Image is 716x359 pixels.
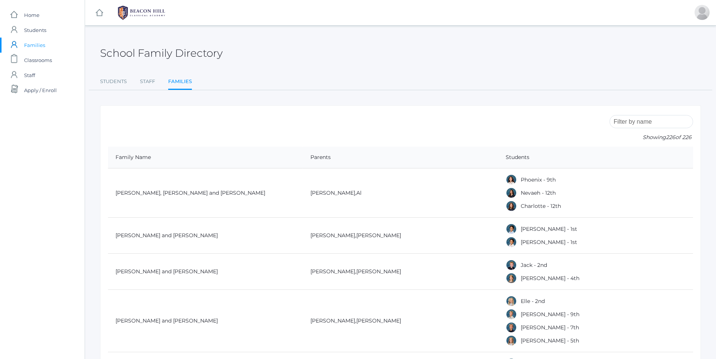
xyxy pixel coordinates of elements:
a: [PERSON_NAME] [310,189,355,196]
span: Families [24,38,45,53]
div: Dominic Abrea [506,223,517,235]
div: Logan Albanese [506,309,517,320]
a: [PERSON_NAME], [PERSON_NAME] and [PERSON_NAME] [116,189,265,196]
a: [PERSON_NAME] - 1st [521,239,577,245]
div: Jack Adams [506,259,517,271]
a: [PERSON_NAME] [356,232,401,239]
th: Parents [303,147,498,168]
a: [PERSON_NAME] [356,268,401,275]
a: Staff [140,74,155,89]
a: Elle - 2nd [521,298,545,304]
div: Cole Albanese [506,322,517,333]
a: [PERSON_NAME] [310,232,355,239]
span: Students [24,23,46,38]
span: Apply / Enroll [24,83,57,98]
a: Jack - 2nd [521,262,547,268]
span: Home [24,8,40,23]
a: [PERSON_NAME] [356,317,401,324]
a: [PERSON_NAME] [310,317,355,324]
th: Family Name [108,147,303,168]
a: Families [168,74,192,90]
a: Phoenix - 9th [521,176,556,183]
a: [PERSON_NAME] - 1st [521,226,577,232]
input: Filter by name [610,115,693,128]
span: 226 [666,134,675,141]
a: [PERSON_NAME] - 5th [521,337,579,344]
td: , [303,168,498,218]
a: [PERSON_NAME] - 4th [521,275,579,282]
img: BHCALogos-05-308ed15e86a5a0abce9b8dd61676a3503ac9727e845dece92d48e8588c001991.png [113,3,170,22]
a: [PERSON_NAME] and [PERSON_NAME] [116,317,218,324]
a: [PERSON_NAME] - 9th [521,311,579,318]
a: [PERSON_NAME] - 7th [521,324,579,331]
p: Showing of 226 [610,133,693,141]
div: Nevaeh Abdulla [506,187,517,198]
a: [PERSON_NAME] and [PERSON_NAME] [116,268,218,275]
div: Alyssa Pedrick [695,5,710,20]
th: Students [498,147,693,168]
td: , [303,290,498,352]
div: Grayson Abrea [506,236,517,248]
div: Amelia Adams [506,273,517,284]
td: , [303,254,498,290]
td: , [303,218,498,254]
span: Classrooms [24,53,52,68]
div: Elle Albanese [506,295,517,307]
div: Charlotte Abdulla [506,200,517,212]
a: Al [356,189,362,196]
a: [PERSON_NAME] [310,268,355,275]
span: Staff [24,68,35,83]
div: Phoenix Abdulla [506,174,517,185]
h2: School Family Directory [100,47,223,59]
div: Paige Albanese [506,335,517,346]
a: Students [100,74,127,89]
a: Charlotte - 12th [521,203,561,209]
a: Nevaeh - 12th [521,189,556,196]
a: [PERSON_NAME] and [PERSON_NAME] [116,232,218,239]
